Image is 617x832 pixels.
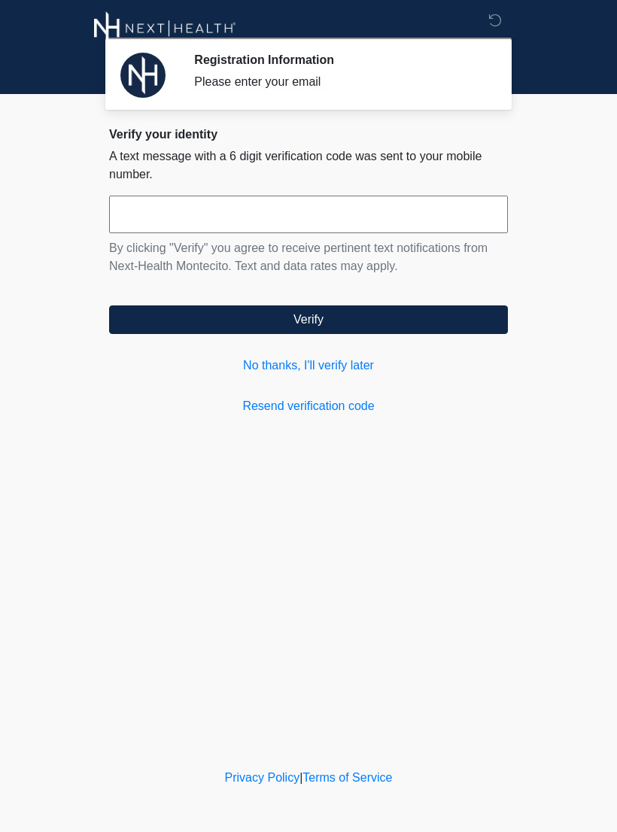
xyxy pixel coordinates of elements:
a: | [299,771,302,784]
h2: Verify your identity [109,127,508,141]
p: A text message with a 6 digit verification code was sent to your mobile number. [109,147,508,184]
a: Resend verification code [109,397,508,415]
a: Privacy Policy [225,771,300,784]
img: Next-Health Montecito Logo [94,11,236,45]
h2: Registration Information [194,53,485,67]
a: No thanks, I'll verify later [109,357,508,375]
img: Agent Avatar [120,53,166,98]
a: Terms of Service [302,771,392,784]
p: By clicking "Verify" you agree to receive pertinent text notifications from Next-Health Montecito... [109,239,508,275]
button: Verify [109,305,508,334]
div: Please enter your email [194,73,485,91]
